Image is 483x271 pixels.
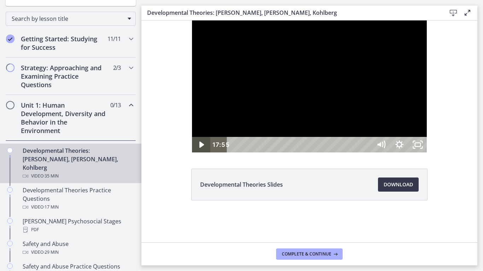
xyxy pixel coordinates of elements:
div: Video [23,172,133,180]
span: 2 / 3 [113,64,121,72]
a: Download [378,177,419,192]
button: Unfullscreen [267,116,285,132]
span: · 29 min [43,248,59,257]
div: PDF [23,225,133,234]
h2: Getting Started: Studying for Success [21,35,107,52]
span: Download [384,180,413,189]
div: [PERSON_NAME] Psychosocial Stages [23,217,133,234]
span: · 35 min [43,172,59,180]
button: Show settings menu [249,116,267,132]
div: Video [23,248,133,257]
button: Mute [230,116,249,132]
iframe: Video Lesson [141,20,477,152]
div: Video [23,203,133,211]
h2: Strategy: Approaching and Examining Practice Questions [21,64,107,89]
h2: Unit 1: Human Development, Diversity and Behavior in the Environment [21,101,107,135]
span: 11 / 11 [107,35,121,43]
span: Complete & continue [282,251,331,257]
span: Search by lesson title [12,15,124,23]
i: Completed [6,35,14,43]
span: Developmental Theories Slides [200,180,283,189]
h3: Developmental Theories: [PERSON_NAME], [PERSON_NAME], Kohlberg [147,8,435,17]
span: · 17 min [43,203,59,211]
div: Developmental Theories: [PERSON_NAME], [PERSON_NAME], Kohlberg [23,146,133,180]
div: Safety and Abuse [23,240,133,257]
div: Search by lesson title [6,12,136,26]
span: 0 / 13 [110,101,121,109]
div: Developmental Theories Practice Questions [23,186,133,211]
button: Complete & continue [276,248,343,260]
